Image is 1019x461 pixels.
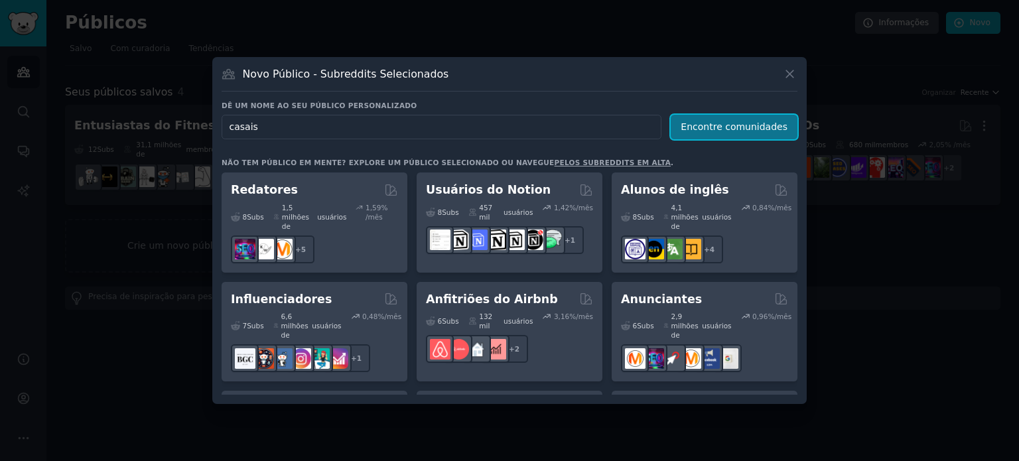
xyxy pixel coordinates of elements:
[272,348,293,369] img: Instagram
[366,204,387,221] font: % /mês
[702,213,731,221] font: usuários
[662,348,683,369] img: PPC
[272,239,293,259] img: marketing_de_conteúdo
[231,183,298,196] font: Redatores
[222,115,661,139] input: Escolha um nome curto, como "Profissionais de Marketing Digital" ou "Cineastas"
[681,121,787,132] font: Encontre comunidades
[504,317,533,325] font: usuários
[467,339,488,360] img: imóveis para alugar
[430,230,450,250] img: Modelos de noção
[247,213,263,221] font: Subs
[768,312,791,320] font: %/mês
[235,239,255,259] img: SEO
[504,208,533,216] font: usuários
[247,322,263,330] font: Subs
[281,312,308,339] font: 6,6 milhões de
[351,354,357,362] font: +
[426,183,551,196] font: Usuários do Notion
[637,322,653,330] font: Subs
[222,159,555,166] font: Não tem público em mente? Explore um público selecionado ou navegue
[702,322,731,330] font: usuários
[752,312,768,320] font: 0,96
[625,348,645,369] img: marketing
[509,345,515,353] font: +
[768,204,791,212] font: %/mês
[291,348,311,369] img: Marketing no Instagram
[554,312,569,320] font: 3,16
[486,230,506,250] img: NotionGeeks
[571,236,575,244] font: 1
[710,245,714,253] font: 4
[295,245,301,253] font: +
[253,348,274,369] img: mídias sociais
[671,204,699,230] font: 4,1 milhões de
[681,239,701,259] img: Aprenda inglês no Reddit
[377,312,401,320] font: %/mês
[243,213,247,221] font: 8
[479,312,492,330] font: 132 mil
[328,348,348,369] img: Dicas de crescimento do Instagram
[523,230,543,250] img: MelhoresModelos de Noção
[438,208,442,216] font: 8
[448,339,469,360] img: Anfitriões do Airbnb
[301,245,306,253] font: 5
[569,204,593,212] font: %/mês
[231,293,332,306] font: Influenciadores
[671,115,797,139] button: Encontre comunidades
[681,348,701,369] img: anúncio
[662,239,683,259] img: troca_de_idiomas
[235,348,255,369] img: BeautyGuruChatter
[243,68,449,80] font: Novo Público - Subreddits Selecionados
[625,239,645,259] img: aprendizagem de línguas
[222,101,417,109] font: Dê um nome ao seu público personalizado
[515,345,519,353] font: 2
[312,322,341,330] font: usuários
[718,348,738,369] img: anúncios do Google
[309,348,330,369] img: marketing de influência
[565,236,571,244] font: +
[243,322,247,330] font: 7
[504,230,525,250] img: AskNotion
[671,312,699,339] font: 2,9 milhões de
[438,317,442,325] font: 6
[671,159,673,166] font: .
[621,183,729,196] font: Alunos de inglês
[479,204,492,221] font: 457 mil
[633,213,638,221] font: 8
[554,204,569,212] font: 1,42
[541,230,562,250] img: NoçãoPromover
[621,293,702,306] font: Anunciantes
[569,312,593,320] font: %/mês
[699,348,720,369] img: Anúncios do Facebook
[486,339,506,360] img: Investimentos AirBnB
[366,204,381,212] font: 1,59
[442,208,458,216] font: Subs
[752,204,768,212] font: 0,84
[442,317,458,325] font: Subs
[467,230,488,250] img: Modelos FreeNotion
[430,339,450,360] img: anfitriões do Airbnb
[317,213,346,221] font: usuários
[426,293,558,306] font: Anfitriões do Airbnb
[637,213,653,221] font: Subs
[357,354,362,362] font: 1
[644,348,664,369] img: SEO
[282,204,309,230] font: 1,5 milhões de
[555,159,671,166] a: pelos subreddits em alta
[448,230,469,250] img: criações de noções
[704,245,710,253] font: +
[644,239,664,259] img: Aprendizagem de inglês
[253,239,274,259] img: Continue escrevendo
[362,312,377,320] font: 0,48
[633,322,638,330] font: 6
